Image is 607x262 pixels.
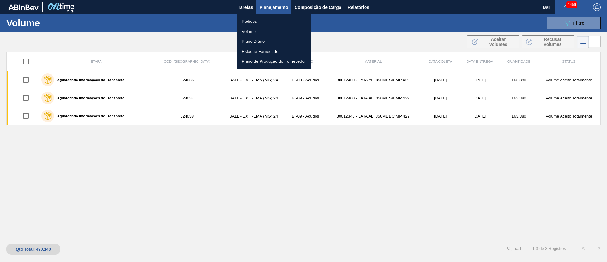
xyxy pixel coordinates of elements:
[237,16,311,27] a: Pedidos
[237,47,311,57] a: Estoque Fornecedor
[237,27,311,37] a: Volume
[237,56,311,67] a: Plano de Produção do Fornecedor
[237,36,311,47] a: Plano Diário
